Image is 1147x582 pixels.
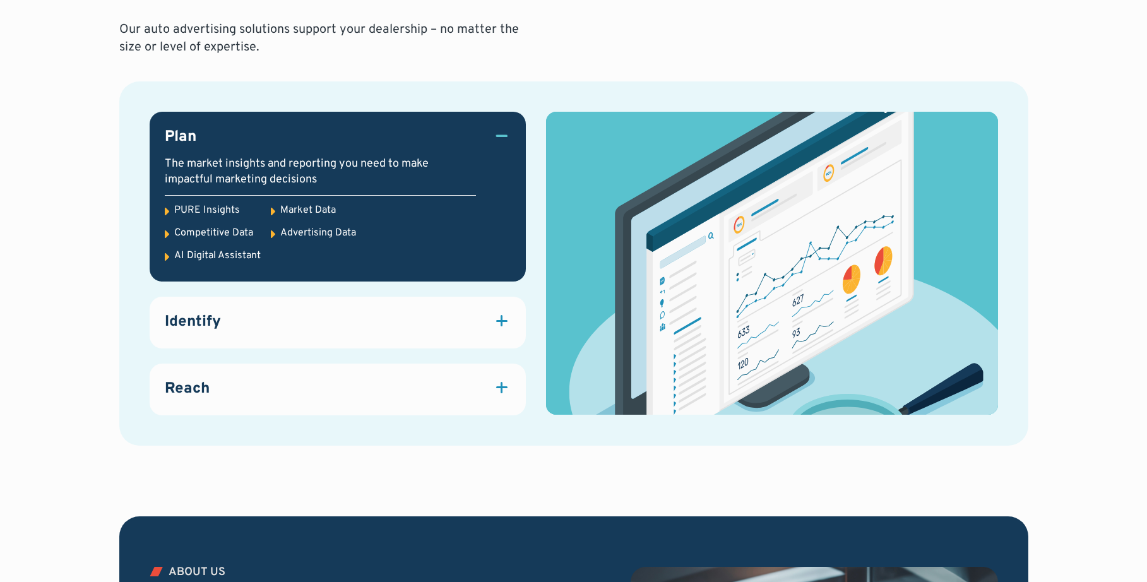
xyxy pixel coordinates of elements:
h3: Identify [165,312,221,333]
h3: Reach [165,379,210,400]
div: Competitive Data [174,226,253,240]
div: Market Data [280,203,336,217]
h3: Plan [165,127,196,148]
div: Advertising Data [280,226,356,240]
div: AI Digital Assistant [174,249,261,263]
p: Our auto advertising solutions support your dealership – no matter the size or level of expertise. [119,21,523,56]
div: ABOUT US [169,567,225,578]
div: The market insights and reporting you need to make impactful marketing decisions [165,156,477,187]
div: PURE Insights [174,203,240,217]
img: dashboard [546,112,998,415]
